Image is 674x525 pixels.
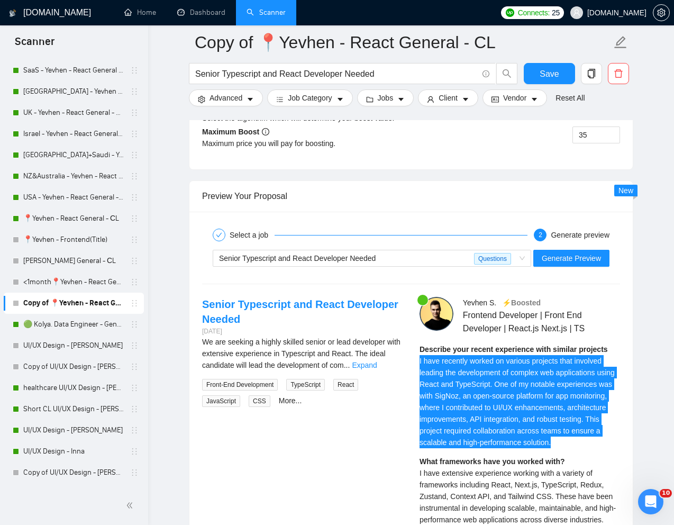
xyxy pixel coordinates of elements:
span: holder [130,172,139,180]
span: JavaScript [202,395,240,407]
span: holder [130,320,139,329]
span: Job Category [288,92,332,104]
img: logo [9,5,16,22]
span: caret-down [462,95,469,103]
a: 📍Yevhen - React General - СL [23,208,124,229]
span: Yevhen S . [463,298,496,307]
span: holder [130,405,139,413]
button: setting [653,4,670,21]
span: holder [130,278,139,286]
button: userClientcaret-down [418,89,478,106]
button: folderJobscaret-down [357,89,414,106]
span: We are seeking a highly skilled senior or lead developer with extensive experience in Typescript ... [202,338,400,369]
span: React [333,379,358,391]
span: Frontend Developer | Front End Developer | React.js Next.js | TS [463,309,589,335]
span: info-circle [262,128,269,135]
button: copy [581,63,602,84]
a: Vadym/ React Native(Target) [23,483,124,504]
a: [PERSON_NAME] General - СL [23,250,124,271]
span: ... [344,361,350,369]
span: Save [540,67,559,80]
span: Senior Typescript and React Developer Needed [219,254,376,262]
span: holder [130,384,139,392]
span: Questions [474,253,511,265]
button: delete [608,63,629,84]
a: dashboardDashboard [177,8,225,17]
a: <1month📍Yevhen - React General - СL [23,271,124,293]
span: info-circle [482,70,489,77]
span: holder [130,87,139,96]
a: [GEOGRAPHIC_DATA]+Saudi - Yevhen - React General - СL [23,144,124,166]
strong: What frameworks have you worked with? [420,457,565,466]
span: caret-down [397,95,405,103]
button: settingAdvancedcaret-down [189,89,263,106]
input: Search Freelance Jobs... [195,67,478,80]
strong: Describe your recent experience with similar projects [420,345,608,354]
a: Expand [352,361,377,369]
span: Advanced [210,92,242,104]
button: idcardVendorcaret-down [482,89,547,106]
button: search [496,63,517,84]
span: Client [439,92,458,104]
input: Scanner name... [195,29,612,56]
span: caret-down [336,95,344,103]
span: 2 [539,231,542,239]
div: Select a job [230,229,275,241]
span: ⚡️Boosted [502,298,541,307]
span: Vendor [503,92,526,104]
img: c1SzIbEPm00t23SiHkyARVMOmVneCY9unz2SixVBO24ER7hE6G1mrrfMXK5DrmUIab [420,297,453,331]
div: We are seeking a highly skilled senior or lead developer with extensive experience in Typescript ... [202,336,403,371]
b: Maximum Boost [202,128,269,136]
div: Generate preview [551,229,609,241]
span: folder [366,95,374,103]
button: barsJob Categorycaret-down [267,89,352,106]
span: copy [581,69,602,78]
a: USA - Yevhen - React General - СL [23,187,124,208]
span: caret-down [247,95,254,103]
span: caret-down [531,95,538,103]
a: NZ&Australia - Yevhen - React General - СL [23,166,124,187]
span: search [497,69,517,78]
span: idcard [491,95,499,103]
a: Short CL UI/UX Design - [PERSON_NAME] [23,399,124,420]
a: setting [653,8,670,17]
span: bars [276,95,284,103]
span: setting [653,8,669,17]
a: Reset All [555,92,585,104]
a: UI/UX Design - [PERSON_NAME] [23,335,124,356]
span: holder [130,257,139,265]
a: UI/UX Design - Inna [23,441,124,462]
a: UK - Yevhen - React General - СL [23,102,124,123]
span: setting [198,95,205,103]
span: holder [130,468,139,477]
span: holder [130,236,139,244]
a: Copy of UI/UX Design - [PERSON_NAME] [23,462,124,483]
span: holder [130,66,139,75]
a: Israel - Yevhen - React General - СL [23,123,124,144]
span: holder [130,363,139,371]
button: Save [524,63,575,84]
span: CSS [249,395,270,407]
button: Generate Preview [533,250,609,267]
span: I have extensive experience working with a variety of frameworks including React, Next.js, TypeSc... [420,469,616,524]
iframe: Intercom live chat [638,489,663,514]
span: TypeScript [286,379,325,391]
a: [GEOGRAPHIC_DATA] - Yevhen - React General - СL [23,81,124,102]
a: 📍Yevhen - Frontend(Title) [23,229,124,250]
span: 25 [552,7,560,19]
a: 🟢 Kolya. Data Engineer - General [23,314,124,335]
a: Senior Typescript and React Developer Needed [202,298,398,325]
span: I have recently worked on various projects that involved leading the development of complex web a... [420,357,615,447]
a: UI/UX Design - [PERSON_NAME] [23,420,124,441]
span: holder [130,214,139,223]
a: Copy of UI/UX Design - [PERSON_NAME] [23,356,124,377]
span: Generate Preview [542,252,601,264]
span: check [216,232,222,238]
span: holder [130,130,139,138]
a: Copy of 📍Yevhen - React General - СL [23,293,124,314]
span: holder [130,341,139,350]
span: holder [130,108,139,117]
div: Preview Your Proposal [202,181,620,211]
span: New [618,186,633,195]
img: upwork-logo.png [506,8,514,17]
